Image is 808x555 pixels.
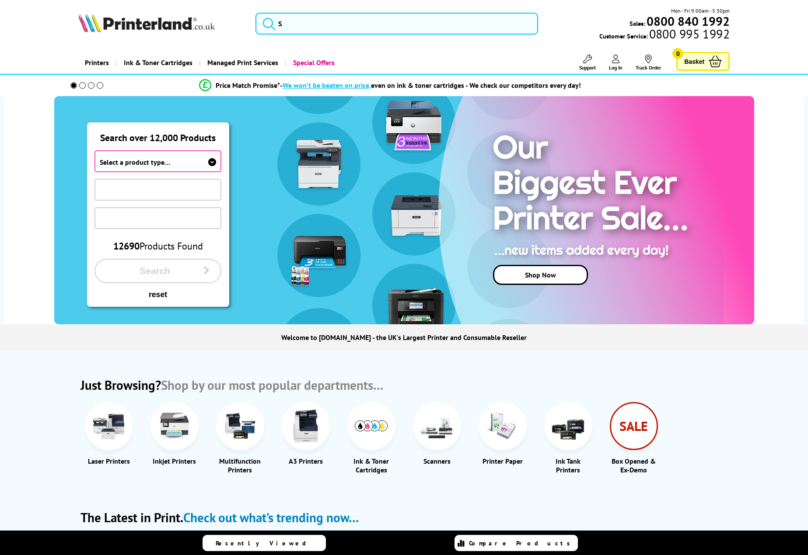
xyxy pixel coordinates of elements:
[216,457,264,474] div: Multifunction Printers
[183,509,359,526] span: Check out what’s trending now…
[100,158,170,166] span: Select a product type…
[289,409,322,442] img: A3 Printers
[94,240,222,252] div: Products Found
[579,64,596,71] span: Support
[85,457,133,465] div: Laser Printers
[609,64,623,71] span: Log In
[282,457,330,465] div: A3 Printers
[115,52,199,74] a: Ink & Toner Cartridges
[285,52,341,74] a: Special Offers
[671,7,730,15] span: Mon - Fri 9:00am - 5:30pm
[280,81,581,90] div: - even on ink & toner cartridges - We check our competitors every day!
[479,457,527,465] div: Printer Paper
[355,420,388,431] img: Ink and Toner Cartridges
[579,55,596,71] a: Support
[609,55,623,71] a: Log In
[283,81,371,90] span: We won’t be beaten on price,
[87,123,229,144] div: Search over 12,000 Products
[150,457,199,465] div: Inkjet Printers
[610,457,658,474] div: Box Opened & Ex-Demo
[94,290,222,300] button: reset
[645,17,730,25] a: 0800 840 1992
[636,55,661,71] a: Track Order
[347,457,395,474] div: Ink & Toner Cartridges
[479,402,527,465] a: Printer Paper Printer Paper
[203,535,326,551] a: Recently Viewed
[80,377,383,393] div: Just Browsing?
[544,457,592,474] div: Ink Tank Printers
[672,48,683,59] span: 0
[255,13,539,35] input: S
[281,333,527,342] h1: Welcome to [DOMAIN_NAME] - the UK's Largest Printer and Consumable Reseller
[216,81,280,90] span: Price Match Promise*
[161,377,383,393] span: Shop by our most popular departments…
[158,409,191,442] img: Inkjet Printers
[469,539,575,547] span: Compare Products
[124,52,192,74] span: Ink & Toner Cartridges
[216,539,315,547] span: Recently Viewed
[544,402,592,474] a: Ink Tank Printers Ink Tank Printers
[610,402,658,450] div: SALE
[78,13,215,32] img: Printerland Logo
[630,19,645,28] span: Sales:
[413,457,461,465] div: Scanners
[59,78,722,93] li: modal_Promise
[486,409,519,442] img: Printer Paper
[676,52,730,71] a: Basket 0
[199,52,285,74] a: Managed Print Services
[648,30,730,38] span: 0800 995 1992
[420,409,453,442] img: Scanners
[413,402,461,465] a: Scanners Scanners
[455,535,578,551] a: Compare Products
[106,266,204,276] span: Search
[282,402,330,465] a: A3 Printers A3 Printers
[113,240,140,252] span: 12690
[599,30,730,40] span: Customer Service:
[92,409,125,442] img: Laser Printers
[224,409,256,442] img: Multifunction Printers
[216,402,264,474] a: Multifunction Printers Multifunction Printers
[80,509,359,526] div: The Latest in Print.
[647,13,730,29] b: 0800 840 1992
[150,402,199,465] a: Inkjet Printers Inkjet Printers
[78,13,245,34] a: Printerland Logo
[684,55,704,67] span: Basket
[85,402,133,465] a: Laser Printers Laser Printers
[94,259,222,283] button: Search
[78,52,115,74] a: Printers
[610,402,658,474] a: SALE Box Opened & Ex-Demo
[552,409,584,442] img: Ink Tank Printers
[347,402,395,474] a: Ink and Toner Cartridges Ink & Toner Cartridges
[493,265,588,285] a: Shop Now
